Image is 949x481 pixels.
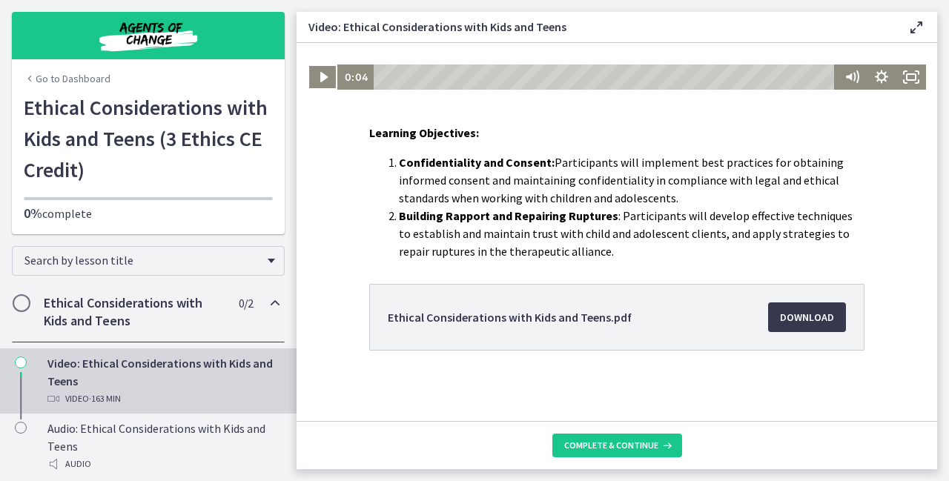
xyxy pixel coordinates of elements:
button: Show settings menu [570,274,600,299]
h3: Video: Ethical Considerations with Kids and Teens [308,18,884,36]
span: Complete & continue [564,439,658,451]
div: Playbar [85,274,535,299]
span: Learning Objectives: [369,125,479,140]
button: Play Video [11,274,41,299]
div: Audio: Ethical Considerations with Kids and Teens [47,419,279,473]
span: Participants will implement best practices for obtaining informed consent and maintaining confide... [399,155,844,205]
span: : Participants will develop effective techniques to establish and maintain trust with child and a... [399,208,853,259]
div: Video [47,390,279,408]
span: · 163 min [89,390,121,408]
span: Ethical Considerations with Kids and Teens.pdf [388,308,632,326]
button: Complete & continue [552,434,682,457]
button: Fullscreen [600,274,629,299]
strong: Building Rapport and Repairing Ruptures [399,208,618,223]
img: Agents of Change Social Work Test Prep [59,18,237,53]
span: 0% [24,205,42,222]
div: Audio [47,455,279,473]
h2: Ethical Considerations with Kids and Teens [44,294,225,330]
a: Go to Dashboard [24,71,110,86]
span: Search by lesson title [24,253,260,268]
p: complete [24,205,273,222]
div: Video: Ethical Considerations with Kids and Teens [47,354,279,408]
a: Download [768,302,846,332]
span: Download [780,308,834,326]
div: Search by lesson title [12,246,285,276]
span: 0 / 2 [239,294,253,312]
button: Mute [540,274,570,299]
h1: Ethical Considerations with Kids and Teens (3 Ethics CE Credit) [24,92,273,185]
strong: Confidentiality and Consent: [399,155,555,170]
